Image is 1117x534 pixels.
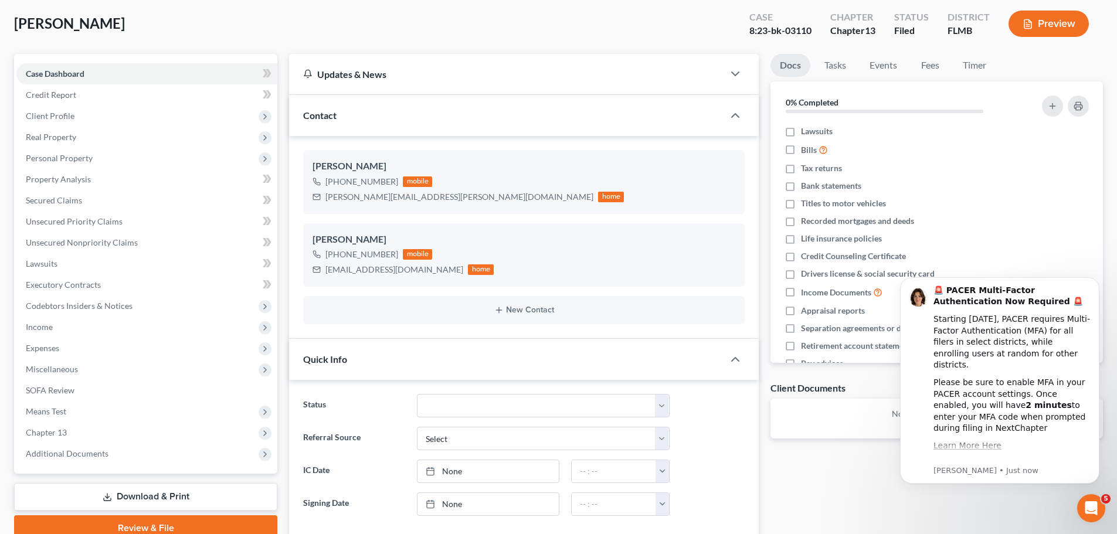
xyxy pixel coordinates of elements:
[26,90,76,100] span: Credit Report
[801,180,861,192] span: Bank statements
[801,162,842,174] span: Tax returns
[313,305,735,315] button: New Contact
[801,340,915,352] span: Retirement account statements
[815,54,855,77] a: Tasks
[297,460,410,483] label: IC Date
[26,364,78,374] span: Miscellaneous
[325,264,463,275] div: [EMAIL_ADDRESS][DOMAIN_NAME]
[313,233,735,247] div: [PERSON_NAME]
[26,195,82,205] span: Secured Claims
[16,274,277,295] a: Executory Contracts
[26,111,74,121] span: Client Profile
[572,460,656,482] input: -- : --
[26,237,138,247] span: Unsecured Nonpriority Claims
[598,192,624,202] div: home
[16,169,277,190] a: Property Analysis
[14,483,277,511] a: Download & Print
[26,406,66,416] span: Means Test
[1009,11,1089,37] button: Preview
[417,460,559,482] a: None
[297,394,410,417] label: Status
[948,11,990,24] div: District
[16,84,277,106] a: Credit Report
[801,233,882,244] span: Life insurance policies
[749,24,812,38] div: 8:23-bk-03110
[801,268,935,280] span: Drivers license & social security card
[780,408,1094,420] p: No client documents yet.
[16,190,277,211] a: Secured Claims
[882,260,1117,502] iframe: Intercom notifications message
[860,54,906,77] a: Events
[572,493,656,515] input: -- : --
[26,153,93,163] span: Personal Property
[865,25,875,36] span: 13
[26,69,84,79] span: Case Dashboard
[911,54,949,77] a: Fees
[16,380,277,401] a: SOFA Review
[303,353,347,365] span: Quick Info
[16,63,277,84] a: Case Dashboard
[303,110,337,121] span: Contact
[749,11,812,24] div: Case
[14,15,125,32] span: [PERSON_NAME]
[894,11,929,24] div: Status
[830,24,875,38] div: Chapter
[303,68,709,80] div: Updates & News
[26,322,53,332] span: Income
[297,427,410,450] label: Referral Source
[26,427,67,437] span: Chapter 13
[830,11,875,24] div: Chapter
[1101,494,1111,504] span: 5
[313,159,735,174] div: [PERSON_NAME]
[786,97,838,107] strong: 0% Completed
[801,215,914,227] span: Recorded mortgages and deeds
[16,253,277,274] a: Lawsuits
[403,176,432,187] div: mobile
[325,191,593,203] div: [PERSON_NAME][EMAIL_ADDRESS][PERSON_NAME][DOMAIN_NAME]
[403,249,432,260] div: mobile
[26,343,59,353] span: Expenses
[801,358,843,369] span: Pay advices
[26,216,123,226] span: Unsecured Priority Claims
[801,125,833,137] span: Lawsuits
[770,382,846,394] div: Client Documents
[894,24,929,38] div: Filed
[297,492,410,516] label: Signing Date
[26,280,101,290] span: Executory Contracts
[325,176,398,188] div: [PHONE_NUMBER]
[16,232,277,253] a: Unsecured Nonpriority Claims
[801,250,906,262] span: Credit Counseling Certificate
[801,322,967,334] span: Separation agreements or decrees of divorces
[417,493,559,515] a: None
[16,211,277,232] a: Unsecured Priority Claims
[325,249,398,260] div: [PHONE_NUMBER]
[26,174,91,184] span: Property Analysis
[801,198,886,209] span: Titles to motor vehicles
[801,305,865,317] span: Appraisal reports
[801,144,817,156] span: Bills
[953,54,996,77] a: Timer
[26,385,74,395] span: SOFA Review
[1077,494,1105,522] iframe: Intercom live chat
[26,132,76,142] span: Real Property
[801,287,871,298] span: Income Documents
[26,448,108,458] span: Additional Documents
[948,24,990,38] div: FLMB
[26,301,133,311] span: Codebtors Insiders & Notices
[770,54,810,77] a: Docs
[26,259,57,268] span: Lawsuits
[468,264,494,275] div: home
